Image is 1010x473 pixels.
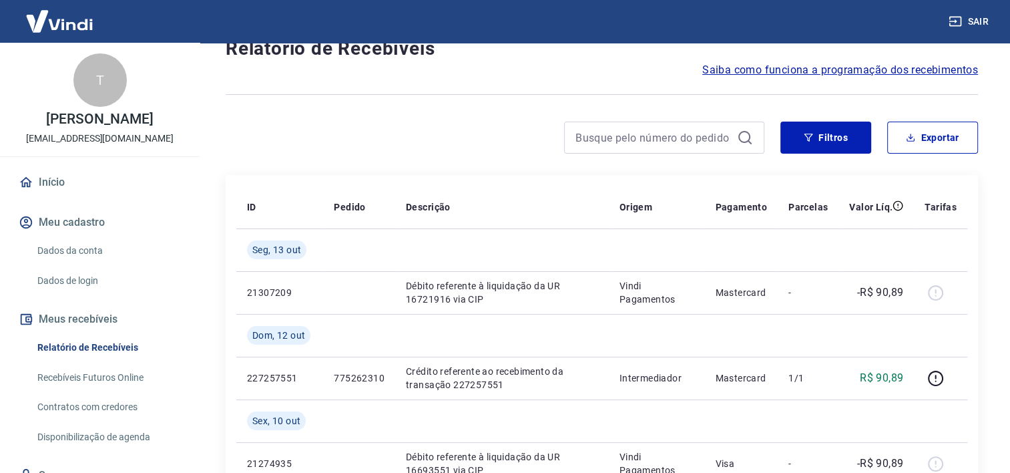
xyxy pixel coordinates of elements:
p: Tarifas [925,200,957,214]
span: Seg, 13 out [252,243,301,257]
input: Busque pelo número do pedido [575,128,732,148]
div: T [73,53,127,107]
img: Vindi [16,1,103,41]
p: [PERSON_NAME] [46,112,153,126]
p: Pedido [334,200,365,214]
a: Dados de login [32,267,184,295]
button: Meu cadastro [16,208,184,237]
p: Pagamento [715,200,767,214]
p: R$ 90,89 [860,370,903,386]
a: Disponibilização de agenda [32,424,184,451]
p: Crédito referente ao recebimento da transação 227257551 [406,365,598,391]
p: Intermediador [619,371,694,385]
p: Mastercard [715,286,767,299]
p: 21274935 [247,457,312,470]
button: Exportar [887,122,978,154]
p: 775262310 [334,371,385,385]
a: Dados da conta [32,237,184,265]
p: 227257551 [247,371,312,385]
button: Sair [946,9,994,34]
p: -R$ 90,89 [857,285,904,301]
a: Início [16,168,184,197]
p: Valor Líq. [849,200,893,214]
p: Vindi Pagamentos [619,279,694,306]
a: Recebíveis Futuros Online [32,364,184,391]
p: Descrição [406,200,451,214]
a: Saiba como funciona a programação dos recebimentos [702,62,978,78]
p: - [788,286,828,299]
button: Meus recebíveis [16,305,184,334]
h4: Relatório de Recebíveis [226,35,978,62]
p: 21307209 [247,286,312,299]
span: Dom, 12 out [252,329,305,342]
p: [EMAIL_ADDRESS][DOMAIN_NAME] [26,132,174,146]
p: Mastercard [715,371,767,385]
p: Débito referente à liquidação da UR 16721916 via CIP [406,279,598,306]
p: Parcelas [788,200,828,214]
p: Visa [715,457,767,470]
a: Relatório de Recebíveis [32,334,184,361]
p: - [788,457,828,470]
a: Contratos com credores [32,393,184,421]
span: Sex, 10 out [252,414,300,428]
button: Filtros [780,122,871,154]
p: 1/1 [788,371,828,385]
p: -R$ 90,89 [857,456,904,472]
p: ID [247,200,256,214]
p: Origem [619,200,652,214]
